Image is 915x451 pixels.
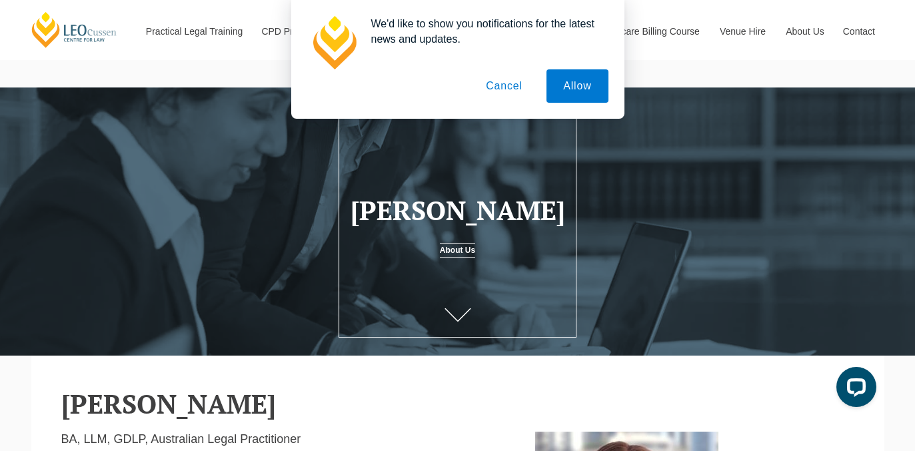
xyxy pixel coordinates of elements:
[440,243,475,258] a: About Us
[546,69,608,103] button: Allow
[61,432,516,447] p: BA, LLM, GDLP, Australian Legal Practitioner
[307,16,361,69] img: notification icon
[361,16,608,47] div: We'd like to show you notifications for the latest news and updates.
[61,389,854,418] h2: [PERSON_NAME]
[826,362,882,418] iframe: LiveChat chat widget
[348,195,568,225] h1: [PERSON_NAME]
[469,69,539,103] button: Cancel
